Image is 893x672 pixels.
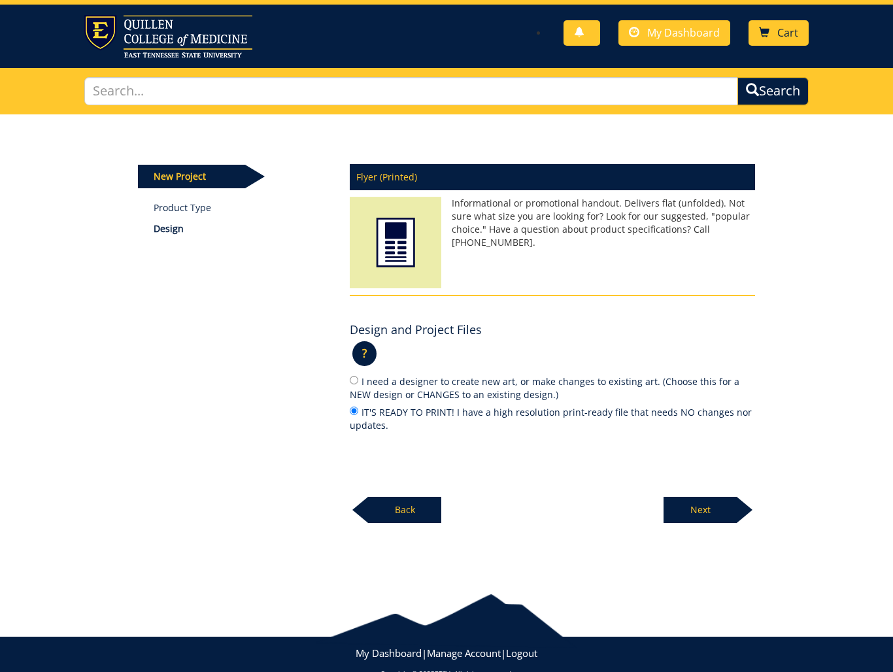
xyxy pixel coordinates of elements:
[749,20,809,46] a: Cart
[154,222,331,235] p: Design
[737,77,809,105] button: Search
[352,341,377,366] p: ?
[84,15,252,58] img: ETSU logo
[350,164,755,190] p: Flyer (Printed)
[84,77,738,105] input: Search...
[350,374,755,401] label: I need a designer to create new art, or make changes to existing art. (Choose this for a NEW desi...
[368,497,441,523] p: Back
[138,165,245,188] p: New Project
[506,647,537,660] a: Logout
[350,324,482,337] h4: Design and Project Files
[647,25,720,40] span: My Dashboard
[350,376,358,384] input: I need a designer to create new art, or make changes to existing art. (Choose this for a NEW desi...
[350,197,755,249] p: Informational or promotional handout. Delivers flat (unfolded). Not sure what size you are lookin...
[350,407,358,415] input: IT'S READY TO PRINT! I have a high resolution print-ready file that needs NO changes nor updates.
[618,20,730,46] a: My Dashboard
[777,25,798,40] span: Cart
[427,647,501,660] a: Manage Account
[350,405,755,432] label: IT'S READY TO PRINT! I have a high resolution print-ready file that needs NO changes nor updates.
[154,201,331,214] a: Product Type
[664,497,737,523] p: Next
[356,647,422,660] a: My Dashboard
